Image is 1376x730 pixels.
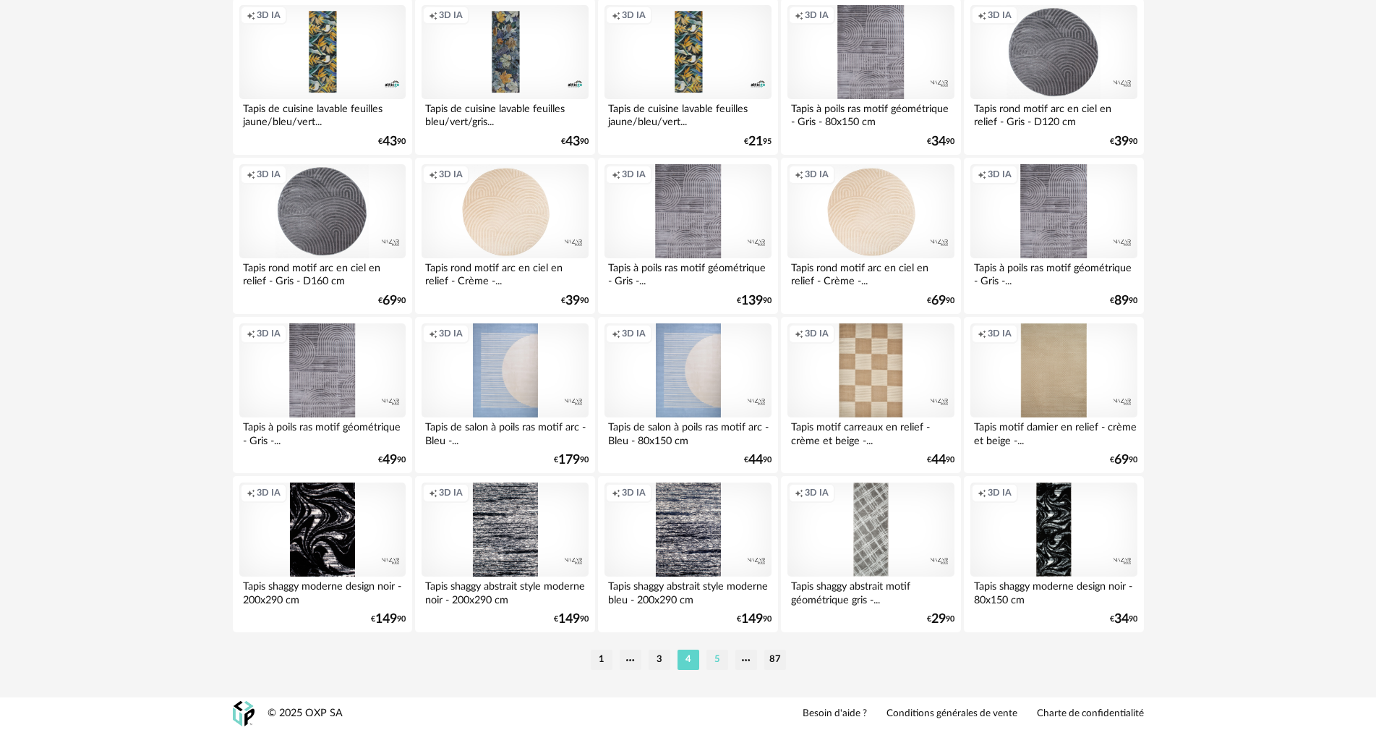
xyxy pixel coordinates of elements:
[422,417,588,446] div: Tapis de salon à poils ras motif arc - Bleu -...
[598,158,777,314] a: Creation icon 3D IA Tapis à poils ras motif géométrique - Gris -... €13990
[422,258,588,287] div: Tapis rond motif arc en ciel en relief - Crème -...
[429,328,437,339] span: Creation icon
[429,487,437,498] span: Creation icon
[927,455,954,465] div: € 90
[612,328,620,339] span: Creation icon
[257,9,281,21] span: 3D IA
[383,296,397,306] span: 69
[787,99,954,128] div: Tapis à poils ras motif géométrique - Gris - 80x150 cm
[706,650,728,670] li: 5
[927,614,954,624] div: € 90
[964,158,1143,314] a: Creation icon 3D IA Tapis à poils ras motif géométrique - Gris -... €8990
[565,296,580,306] span: 39
[604,99,771,128] div: Tapis de cuisine lavable feuilles jaune/bleu/vert...
[268,707,343,721] div: © 2025 OXP SA
[970,577,1137,606] div: Tapis shaggy moderne design noir - 80x150 cm
[1114,614,1129,624] span: 34
[591,650,612,670] li: 1
[378,296,406,306] div: € 90
[233,158,412,314] a: Creation icon 3D IA Tapis rond motif arc en ciel en relief - Gris - D160 cm €6990
[781,158,960,314] a: Creation icon 3D IA Tapis rond motif arc en ciel en relief - Crème -... €6990
[927,296,954,306] div: € 90
[612,9,620,21] span: Creation icon
[371,614,406,624] div: € 90
[781,476,960,632] a: Creation icon 3D IA Tapis shaggy abstrait motif géométrique gris -... €2990
[931,614,946,624] span: 29
[604,577,771,606] div: Tapis shaggy abstrait style moderne bleu - 200x290 cm
[649,650,670,670] li: 3
[741,614,763,624] span: 149
[378,137,406,147] div: € 90
[931,296,946,306] span: 69
[415,317,594,473] a: Creation icon 3D IA Tapis de salon à poils ras motif arc - Bleu -... €17990
[795,9,803,21] span: Creation icon
[988,487,1012,498] span: 3D IA
[439,169,463,180] span: 3D IA
[988,9,1012,21] span: 3D IA
[764,650,786,670] li: 87
[383,455,397,465] span: 49
[598,317,777,473] a: Creation icon 3D IA Tapis de salon à poils ras motif arc - Bleu - 80x150 cm €4490
[805,487,829,498] span: 3D IA
[748,137,763,147] span: 21
[239,258,406,287] div: Tapis rond motif arc en ciel en relief - Gris - D160 cm
[970,258,1137,287] div: Tapis à poils ras motif géométrique - Gris -...
[561,296,589,306] div: € 90
[612,169,620,180] span: Creation icon
[970,99,1137,128] div: Tapis rond motif arc en ciel en relief - Gris - D120 cm
[805,169,829,180] span: 3D IA
[558,614,580,624] span: 149
[257,169,281,180] span: 3D IA
[787,417,954,446] div: Tapis motif carreaux en relief - crème et beige -...
[383,137,397,147] span: 43
[233,317,412,473] a: Creation icon 3D IA Tapis à poils ras motif géométrique - Gris -... €4990
[988,169,1012,180] span: 3D IA
[422,99,588,128] div: Tapis de cuisine lavable feuilles bleu/vert/gris...
[737,296,772,306] div: € 90
[598,476,777,632] a: Creation icon 3D IA Tapis shaggy abstrait style moderne bleu - 200x290 cm €14990
[257,328,281,339] span: 3D IA
[1110,296,1137,306] div: € 90
[622,487,646,498] span: 3D IA
[612,487,620,498] span: Creation icon
[927,137,954,147] div: € 90
[561,137,589,147] div: € 90
[565,137,580,147] span: 43
[439,9,463,21] span: 3D IA
[247,9,255,21] span: Creation icon
[744,455,772,465] div: € 90
[439,328,463,339] span: 3D IA
[737,614,772,624] div: € 90
[787,258,954,287] div: Tapis rond motif arc en ciel en relief - Crème -...
[1110,455,1137,465] div: € 90
[744,137,772,147] div: € 95
[795,328,803,339] span: Creation icon
[233,476,412,632] a: Creation icon 3D IA Tapis shaggy moderne design noir - 200x290 cm €14990
[931,137,946,147] span: 34
[795,169,803,180] span: Creation icon
[247,328,255,339] span: Creation icon
[247,487,255,498] span: Creation icon
[429,9,437,21] span: Creation icon
[429,169,437,180] span: Creation icon
[554,455,589,465] div: € 90
[604,417,771,446] div: Tapis de salon à poils ras motif arc - Bleu - 80x150 cm
[233,701,255,726] img: OXP
[678,650,699,670] li: 4
[978,328,986,339] span: Creation icon
[805,328,829,339] span: 3D IA
[748,455,763,465] span: 44
[378,455,406,465] div: € 90
[964,476,1143,632] a: Creation icon 3D IA Tapis shaggy moderne design noir - 80x150 cm €3490
[781,317,960,473] a: Creation icon 3D IA Tapis motif carreaux en relief - crème et beige -... €4490
[622,9,646,21] span: 3D IA
[415,476,594,632] a: Creation icon 3D IA Tapis shaggy abstrait style moderne noir - 200x290 cm €14990
[1037,708,1144,721] a: Charte de confidentialité
[978,487,986,498] span: Creation icon
[805,9,829,21] span: 3D IA
[415,158,594,314] a: Creation icon 3D IA Tapis rond motif arc en ciel en relief - Crème -... €3990
[741,296,763,306] span: 139
[886,708,1017,721] a: Conditions générales de vente
[554,614,589,624] div: € 90
[422,577,588,606] div: Tapis shaggy abstrait style moderne noir - 200x290 cm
